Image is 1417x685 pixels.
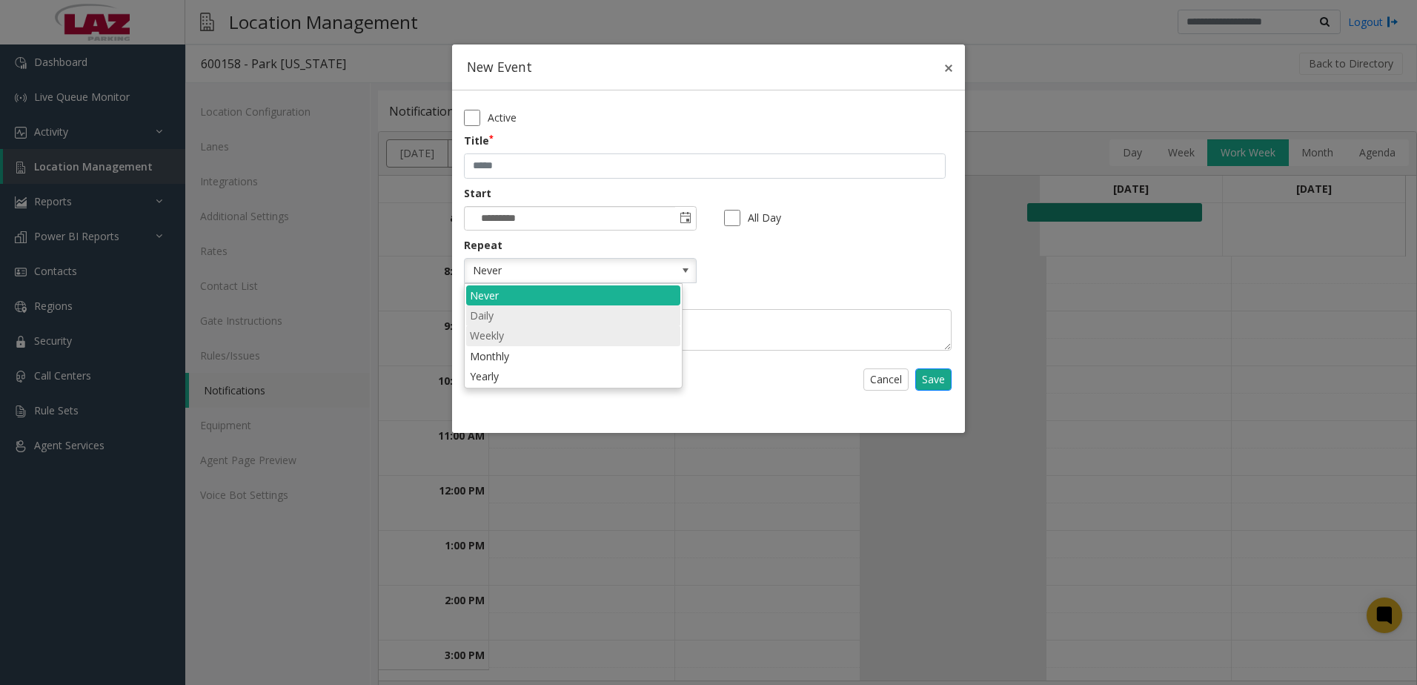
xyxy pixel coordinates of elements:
[466,346,680,366] li: Monthly
[464,258,697,283] span: Recurrence editor
[467,59,950,75] span: New Event
[466,305,680,325] li: Daily
[675,259,696,282] span: select
[863,368,909,391] a: Cancel
[466,325,680,345] li: Weekly
[915,368,952,391] a: Save
[464,133,494,148] label: Title
[466,285,680,305] li: Never
[464,186,491,201] label: Start
[675,207,696,231] span: select
[465,259,649,282] span: Never
[940,59,958,77] a: Close
[488,110,517,125] span: Active
[464,238,929,253] label: Repeat
[466,366,680,386] li: Yearly
[748,211,781,225] span: All Day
